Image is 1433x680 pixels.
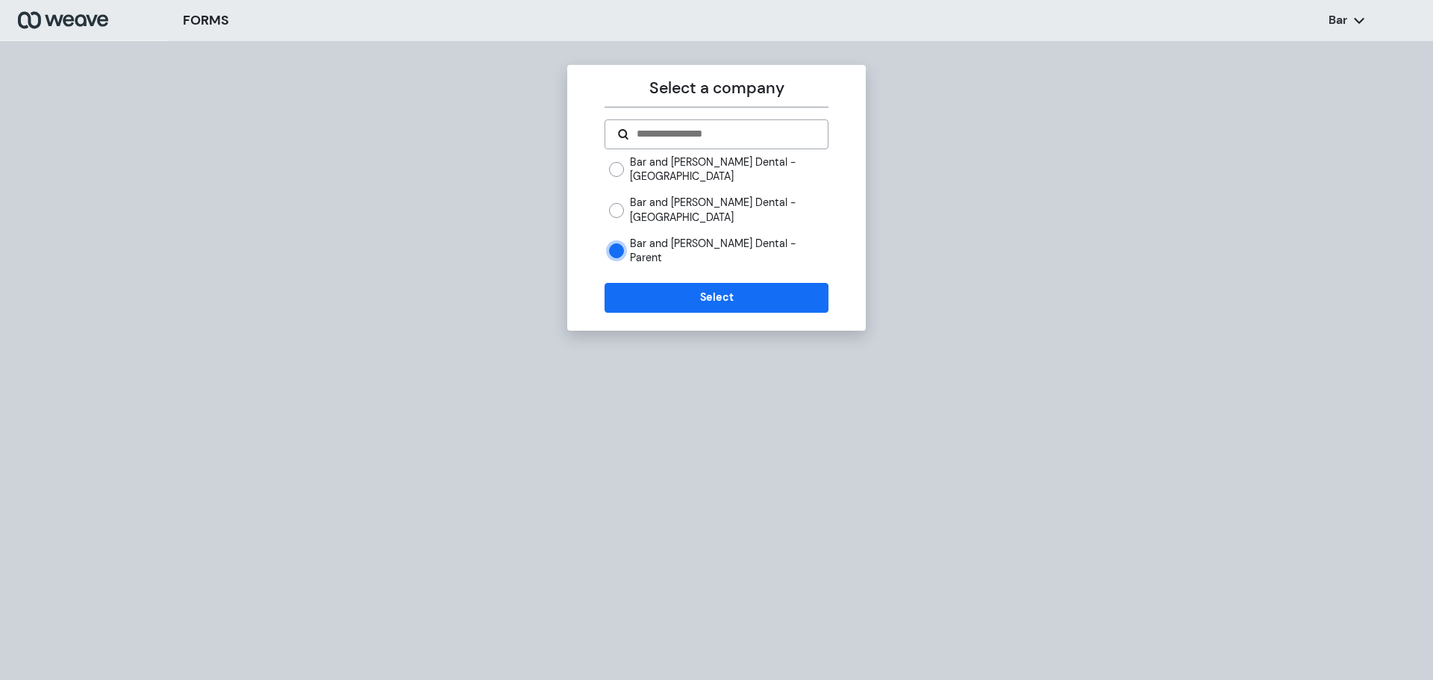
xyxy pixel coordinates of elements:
[1329,12,1347,28] p: Bar
[630,196,828,224] label: Bar and [PERSON_NAME] Dental - [GEOGRAPHIC_DATA]
[630,237,828,265] label: Bar and [PERSON_NAME] Dental - Parent
[635,126,815,143] input: Search
[183,10,229,31] h3: FORMS
[630,155,828,184] label: Bar and [PERSON_NAME] Dental - [GEOGRAPHIC_DATA]
[605,77,828,101] p: Select a company
[605,283,828,313] button: Select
